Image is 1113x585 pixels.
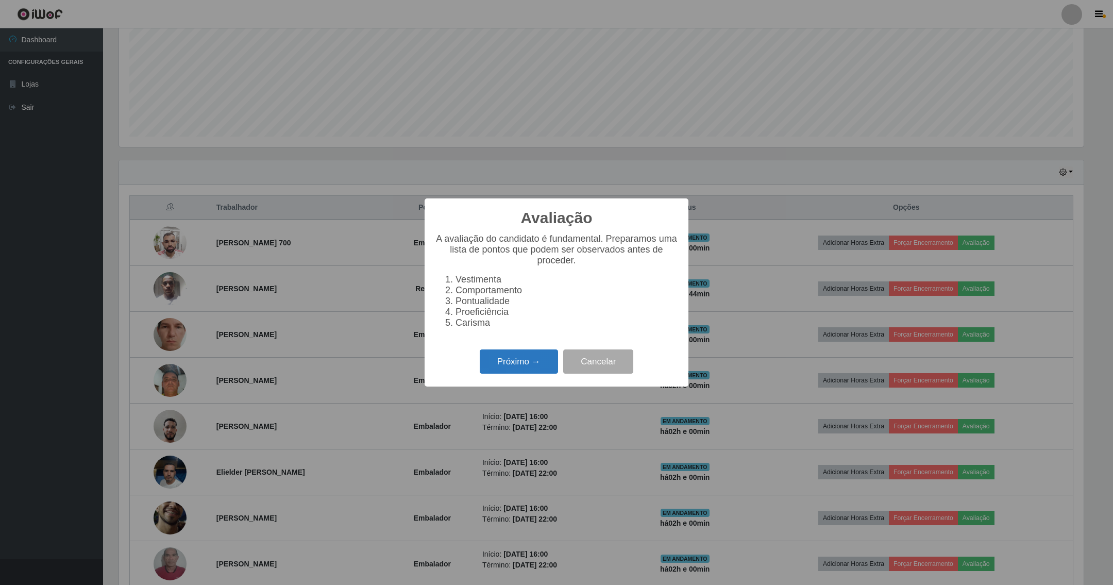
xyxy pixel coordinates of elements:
[480,349,558,374] button: Próximo →
[521,209,593,227] h2: Avaliação
[435,233,678,266] p: A avaliação do candidato é fundamental. Preparamos uma lista de pontos que podem ser observados a...
[456,285,678,296] li: Comportamento
[456,274,678,285] li: Vestimenta
[456,296,678,307] li: Pontualidade
[563,349,633,374] button: Cancelar
[456,307,678,317] li: Proeficiência
[456,317,678,328] li: Carisma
